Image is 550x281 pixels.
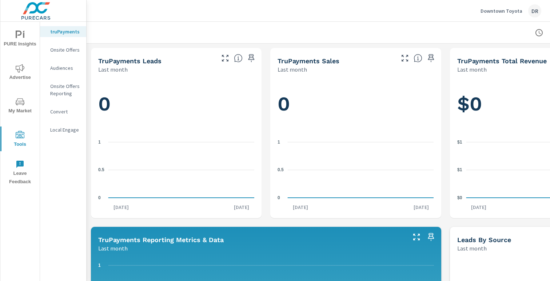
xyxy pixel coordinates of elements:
[278,195,280,200] text: 0
[98,65,128,74] p: Last month
[108,204,134,211] p: [DATE]
[278,65,307,74] p: Last month
[98,236,224,244] h5: truPayments Reporting Metrics & Data
[457,65,487,74] p: Last month
[98,195,101,200] text: 0
[408,204,434,211] p: [DATE]
[414,54,422,63] span: Number of sales matched to a truPayments lead. [Source: This data is sourced from the dealer's DM...
[40,26,86,37] div: truPayments
[50,28,80,35] p: truPayments
[3,31,37,48] span: PURE Insights
[50,108,80,115] p: Convert
[98,57,162,65] h5: truPayments Leads
[3,64,37,82] span: Advertise
[50,83,80,97] p: Onsite Offers Reporting
[425,52,437,64] span: Save this to your personalized report
[457,195,462,200] text: $0
[98,167,104,172] text: 0.5
[528,4,541,17] div: DR
[50,126,80,133] p: Local Engage
[399,52,411,64] button: Make Fullscreen
[278,140,280,145] text: 1
[98,140,101,145] text: 1
[457,236,511,244] h5: Leads By Source
[98,263,101,268] text: 1
[425,231,437,243] span: Save this to your personalized report
[3,131,37,149] span: Tools
[457,140,462,145] text: $1
[229,204,254,211] p: [DATE]
[40,63,86,73] div: Audiences
[50,64,80,72] p: Audiences
[40,106,86,117] div: Convert
[219,52,231,64] button: Make Fullscreen
[0,22,40,189] div: nav menu
[411,231,422,243] button: Make Fullscreen
[457,244,487,253] p: Last month
[457,57,547,65] h5: truPayments Total Revenue
[40,124,86,135] div: Local Engage
[98,92,254,116] h1: 0
[481,8,522,14] p: Downtown Toyota
[50,46,80,53] p: Onsite Offers
[40,81,86,99] div: Onsite Offers Reporting
[278,167,284,172] text: 0.5
[457,167,462,172] text: $1
[3,160,37,186] span: Leave Feedback
[466,204,491,211] p: [DATE]
[234,54,243,63] span: The number of truPayments leads.
[278,92,434,116] h1: 0
[3,97,37,115] span: My Market
[40,44,86,55] div: Onsite Offers
[246,52,257,64] span: Save this to your personalized report
[98,244,128,253] p: Last month
[288,204,313,211] p: [DATE]
[278,57,339,65] h5: truPayments Sales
